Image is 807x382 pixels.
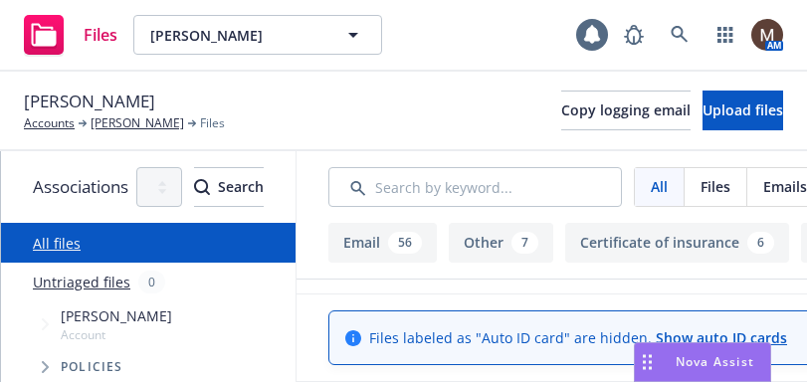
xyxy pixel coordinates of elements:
[91,114,184,132] a: [PERSON_NAME]
[635,343,660,381] div: Drag to move
[150,25,322,46] span: [PERSON_NAME]
[561,91,691,130] button: Copy logging email
[138,271,165,293] div: 0
[747,232,774,254] div: 6
[651,176,668,197] span: All
[133,15,382,55] button: [PERSON_NAME]
[369,327,787,348] span: Files labeled as "Auto ID card" are hidden.
[16,7,125,63] a: Files
[84,27,117,43] span: Files
[634,342,771,382] button: Nova Assist
[61,305,172,326] span: [PERSON_NAME]
[33,272,130,292] a: Untriaged files
[194,168,264,206] div: Search
[200,114,225,132] span: Files
[24,89,155,114] span: [PERSON_NAME]
[676,353,754,370] span: Nova Assist
[581,279,730,326] button: File type
[561,100,691,119] span: Copy logging email
[703,91,783,130] button: Upload files
[763,176,807,197] span: Emails
[194,167,264,207] button: SearchSearch
[614,15,654,55] a: Report a Bug
[751,19,783,51] img: photo
[449,223,553,263] button: Other
[388,232,422,254] div: 56
[24,114,75,132] a: Accounts
[656,328,787,347] a: Show auto ID cards
[511,232,538,254] div: 7
[376,279,581,326] button: Name
[660,15,700,55] a: Search
[565,223,789,263] button: Certificate of insurance
[706,15,745,55] a: Switch app
[61,326,172,343] span: Account
[701,176,730,197] span: Files
[703,100,783,119] span: Upload files
[328,167,622,207] input: Search by keyword...
[61,361,123,373] span: Policies
[328,223,437,263] button: Email
[194,179,210,195] svg: Search
[33,174,128,200] span: Associations
[33,234,81,253] a: All files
